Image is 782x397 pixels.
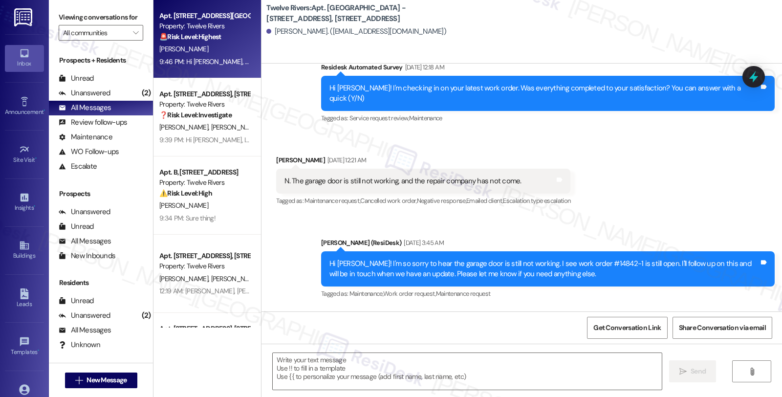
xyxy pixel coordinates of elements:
[59,251,115,261] div: New Inbounds
[59,236,111,246] div: All Messages
[159,189,212,198] strong: ⚠️ Risk Level: High
[159,167,250,177] div: Apt. B, [STREET_ADDRESS]
[59,207,110,217] div: Unanswered
[266,3,462,24] b: Twelve Rivers: Apt. [GEOGRAPHIC_DATA] - [STREET_ADDRESS], [STREET_ADDRESS]
[401,238,444,248] div: [DATE] 3:45 AM
[679,323,766,333] span: Share Conversation via email
[59,325,111,335] div: All Messages
[65,373,137,388] button: New Message
[266,26,446,37] div: [PERSON_NAME]. ([EMAIL_ADDRESS][DOMAIN_NAME])
[38,347,39,354] span: •
[59,132,112,142] div: Maintenance
[59,117,127,128] div: Review follow-ups
[59,221,94,232] div: Unread
[59,147,119,157] div: WO Follow-ups
[159,135,496,144] div: 9:39 PM: Hi [PERSON_NAME], I understand this is concerning. I'll be in touch when we have an upda...
[159,201,208,210] span: [PERSON_NAME]
[403,62,444,72] div: [DATE] 12:18 AM
[59,296,94,306] div: Unread
[679,368,687,375] i: 
[276,194,570,208] div: Tagged as:
[409,114,442,122] span: Maintenance
[59,103,111,113] div: All Messages
[75,376,83,384] i: 
[503,197,570,205] span: Escalation type escalation
[669,360,717,382] button: Send
[159,123,211,132] span: [PERSON_NAME]
[211,274,263,283] span: [PERSON_NAME]
[49,189,153,199] div: Prospects
[211,123,263,132] span: [PERSON_NAME]
[5,141,44,168] a: Site Visit •
[321,62,775,76] div: Residesk Automated Survey
[159,251,250,261] div: Apt. [STREET_ADDRESS], [STREET_ADDRESS]
[59,340,100,350] div: Unknown
[329,259,759,280] div: Hi [PERSON_NAME]! I'm so sorry to hear the garage door is still not working. I see work order #14...
[691,366,706,376] span: Send
[325,155,366,165] div: [DATE] 12:21 AM
[49,55,153,66] div: Prospects + Residents
[159,177,250,188] div: Property: Twelve Rivers
[159,214,216,222] div: 9:34 PM: Sure thing!
[417,197,466,205] span: Negative response ,
[49,278,153,288] div: Residents
[35,155,37,162] span: •
[59,10,143,25] label: Viewing conversations for
[383,289,436,298] span: Work order request ,
[159,11,250,21] div: Apt. [STREET_ADDRESS][GEOGRAPHIC_DATA][STREET_ADDRESS]
[748,368,756,375] i: 
[5,333,44,360] a: Templates •
[321,287,775,301] div: Tagged as:
[63,25,128,41] input: All communities
[5,45,44,71] a: Inbox
[59,161,97,172] div: Escalate
[159,110,232,119] strong: ❓ Risk Level: Investigate
[284,176,521,186] div: N. The garage door is still not working, and the repair company has not come.
[139,86,153,101] div: (2)
[593,323,661,333] span: Get Conversation Link
[349,289,383,298] span: Maintenance ,
[349,114,409,122] span: Service request review ,
[159,89,250,99] div: Apt. [STREET_ADDRESS], [STREET_ADDRESS]
[5,237,44,264] a: Buildings
[87,375,127,385] span: New Message
[466,197,503,205] span: Emailed client ,
[59,310,110,321] div: Unanswered
[436,289,491,298] span: Maintenance request
[159,261,250,271] div: Property: Twelve Rivers
[360,197,416,205] span: Cancelled work order ,
[133,29,138,37] i: 
[159,274,211,283] span: [PERSON_NAME]
[139,308,153,323] div: (2)
[304,197,360,205] span: Maintenance request ,
[59,73,94,84] div: Unread
[159,21,250,31] div: Property: Twelve Rivers
[5,189,44,216] a: Insights •
[59,88,110,98] div: Unanswered
[321,111,775,125] div: Tagged as:
[329,83,759,104] div: Hi [PERSON_NAME]! I'm checking in on your latest work order. Was everything completed to your sat...
[5,286,44,312] a: Leads
[276,155,570,169] div: [PERSON_NAME]
[673,317,772,339] button: Share Conversation via email
[14,8,34,26] img: ResiDesk Logo
[159,44,208,53] span: [PERSON_NAME]
[321,238,775,251] div: [PERSON_NAME] (ResiDesk)
[34,203,35,210] span: •
[159,99,250,110] div: Property: Twelve Rivers
[43,107,45,114] span: •
[159,324,250,334] div: Apt. [STREET_ADDRESS], [STREET_ADDRESS]
[159,32,221,41] strong: 🚨 Risk Level: Highest
[587,317,667,339] button: Get Conversation Link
